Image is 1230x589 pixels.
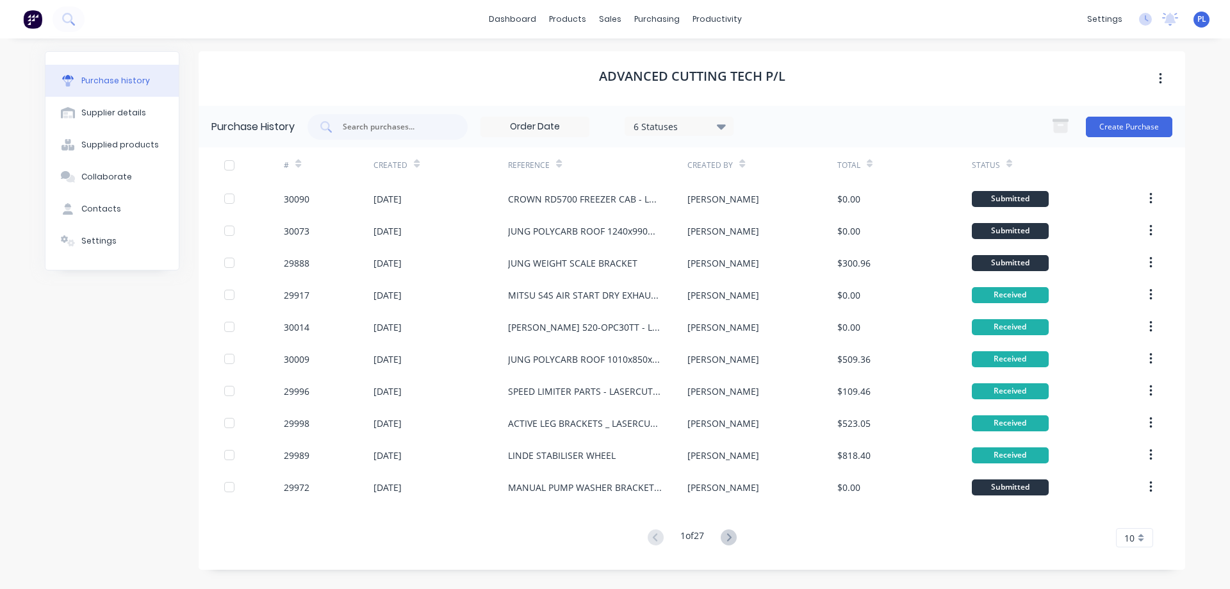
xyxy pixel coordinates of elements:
div: purchasing [628,10,686,29]
div: [DATE] [373,385,402,398]
div: Reference [508,160,550,171]
div: [PERSON_NAME] [687,353,759,366]
div: [DATE] [373,449,402,462]
div: Contacts [81,203,121,215]
div: $109.46 [837,385,871,398]
div: 29972 [284,481,309,494]
div: Received [972,319,1049,335]
div: 30090 [284,192,309,206]
div: [PERSON_NAME] [687,385,759,398]
div: # [284,160,289,171]
div: 30073 [284,224,309,238]
div: Supplied products [81,139,159,151]
div: Submitted [972,255,1049,271]
div: [DATE] [373,320,402,334]
div: CROWN RD5700 FREEZER CAB - LASERCUTTING [508,192,662,206]
div: $0.00 [837,224,860,238]
button: Supplied products [45,129,179,161]
div: $0.00 [837,288,860,302]
img: Factory [23,10,42,29]
div: [PERSON_NAME] [687,449,759,462]
div: 6 Statuses [634,119,725,133]
div: [PERSON_NAME] [687,192,759,206]
div: MITSU S4S AIR START DRY EXHAUST - LASERCUTTING [508,288,662,302]
button: Collaborate [45,161,179,193]
div: Created [373,160,407,171]
div: productivity [686,10,748,29]
div: $523.05 [837,417,871,430]
button: Purchase history [45,65,179,97]
div: sales [593,10,628,29]
div: $0.00 [837,481,860,494]
div: $509.36 [837,353,871,366]
div: Created By [687,160,733,171]
div: [DATE] [373,288,402,302]
input: Order Date [481,117,589,137]
div: [PERSON_NAME] 520-OPC30TT - LASERCUTTING [508,320,662,334]
button: Settings [45,225,179,257]
div: [PERSON_NAME] [687,224,759,238]
div: Submitted [972,191,1049,207]
div: [PERSON_NAME] [687,417,759,430]
div: [DATE] [373,192,402,206]
div: 29989 [284,449,309,462]
div: [DATE] [373,224,402,238]
div: Supplier details [81,107,146,119]
div: Received [972,383,1049,399]
div: $300.96 [837,256,871,270]
button: Contacts [45,193,179,225]
div: settings [1081,10,1129,29]
div: [PERSON_NAME] [687,288,759,302]
div: Received [972,287,1049,303]
input: Search purchases... [341,120,448,133]
div: Total [837,160,860,171]
div: JUNG POLYCARB ROOF 1010x850x4mm [508,353,662,366]
div: $818.40 [837,449,871,462]
div: 29888 [284,256,309,270]
div: [DATE] [373,481,402,494]
div: 30009 [284,353,309,366]
div: Submitted [972,479,1049,495]
div: Received [972,447,1049,463]
div: JUNG POLYCARB ROOF 1240x990mm [508,224,662,238]
div: MANUAL PUMP WASHER BRACKETS X 10 [508,481,662,494]
div: Settings [81,235,117,247]
div: Purchase history [81,75,150,87]
span: 10 [1124,531,1135,545]
div: 30014 [284,320,309,334]
div: products [543,10,593,29]
div: [PERSON_NAME] [687,256,759,270]
div: Received [972,415,1049,431]
div: JUNG WEIGHT SCALE BRACKET [508,256,637,270]
div: [PERSON_NAME] [687,481,759,494]
div: $0.00 [837,192,860,206]
div: 29917 [284,288,309,302]
div: Status [972,160,1000,171]
div: ACTIVE LEG BRACKETS _ LASERCUTTING [508,417,662,430]
button: Create Purchase [1086,117,1172,137]
div: SPEED LIMITER PARTS - LASERCUTTING [508,385,662,398]
div: [DATE] [373,256,402,270]
div: [DATE] [373,417,402,430]
div: 1 of 27 [680,529,704,547]
div: [PERSON_NAME] [687,320,759,334]
div: 29996 [284,385,309,398]
button: Supplier details [45,97,179,129]
div: [DATE] [373,353,402,366]
a: dashboard [482,10,543,29]
span: PL [1197,13,1206,25]
h1: ADVANCED CUTTING TECH P/L [599,69,785,84]
div: Submitted [972,223,1049,239]
div: LINDE STABILISER WHEEL [508,449,616,462]
div: 29998 [284,417,309,430]
div: Purchase History [211,119,295,135]
div: $0.00 [837,320,860,334]
div: Received [972,351,1049,367]
div: Collaborate [81,171,132,183]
